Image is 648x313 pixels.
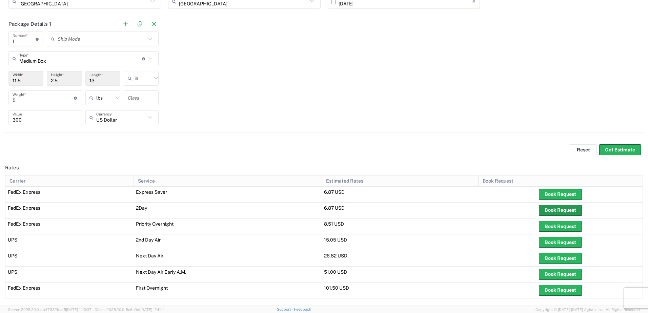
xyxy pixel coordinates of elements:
button: Get Estimate [599,144,641,155]
button: Reset [570,144,597,155]
h2: Rates [5,164,19,171]
button: Book Request [539,221,582,232]
span: 8.51 USD [324,221,344,227]
span: FedEx Express [8,285,40,291]
span: 6.87 USD [324,189,345,195]
span: UPS [8,237,17,243]
span: First Overnight [136,285,168,291]
span: Service [138,178,155,184]
span: FedEx Express [8,205,40,211]
span: Next Day Air [136,253,163,258]
button: Book Request [539,253,582,264]
span: Client: 2025.20.0-8c6e0cf [95,308,165,312]
button: Book Request [539,285,582,296]
span: Book Request [483,178,513,184]
span: 15.05 USD [324,237,347,243]
button: Book Request [539,237,582,248]
button: Book Request [539,269,582,280]
span: FedEx Express [8,189,40,195]
span: 2Day [136,205,147,211]
span: [DATE] 11:13:37 [66,308,92,312]
button: Book Request [539,205,582,216]
span: 6.87 USD [324,205,345,211]
button: Book Request [539,189,582,200]
h2: Package Details 1 [8,21,51,27]
span: Copyright © [DATE]-[DATE] Agistix Inc., All Rights Reserved [535,307,640,313]
span: UPS [8,253,17,258]
span: [DATE] 12:11:14 [140,308,165,312]
a: Feedback [294,307,311,311]
span: Priority Overnight [136,221,174,227]
span: Next Day Air Early A.M. [136,269,186,275]
span: Carrier [9,178,26,184]
a: Support [277,307,294,311]
span: Express Saver [136,189,167,195]
span: UPS [8,269,17,275]
span: 2nd Day Air [136,237,161,243]
span: 101.50 USD [324,285,349,291]
span: Estimated Rates [326,178,363,184]
span: 26.82 USD [324,253,347,258]
span: FedEx Express [8,221,40,227]
span: 51.00 USD [324,269,347,275]
span: Server: 2025.20.0-db47332bad5 [8,308,92,312]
